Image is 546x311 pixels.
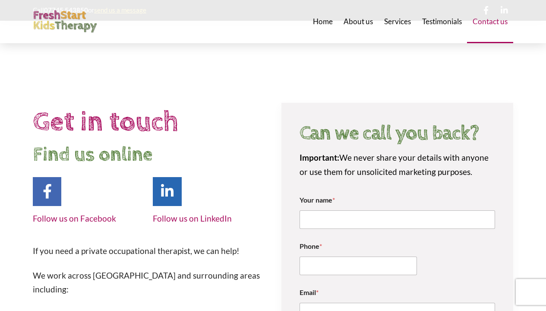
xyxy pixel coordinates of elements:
[33,269,265,297] p: We work across [GEOGRAPHIC_DATA] and surrounding areas including:
[313,18,333,25] span: Home
[300,196,496,204] label: Your name
[300,151,496,179] p: We never share your details with anyone or use them for unsolicited marketing purposes.
[473,18,508,25] span: Contact us
[33,10,98,33] img: FreshStart Kids Therapy logo
[300,152,339,162] strong: Important:
[33,103,265,141] p: Get in touch
[344,18,373,25] span: About us
[33,244,265,258] p: If you need a private occupational therapist, we can help!
[300,288,496,296] label: Email
[384,18,411,25] span: Services
[300,242,496,250] label: Phone
[422,18,462,25] span: Testimonials
[300,122,495,144] h2: Can we call you back?
[33,141,265,169] h2: Find us online
[153,213,232,223] a: Follow us on LinkedIn
[33,213,116,223] a: Follow us on Facebook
